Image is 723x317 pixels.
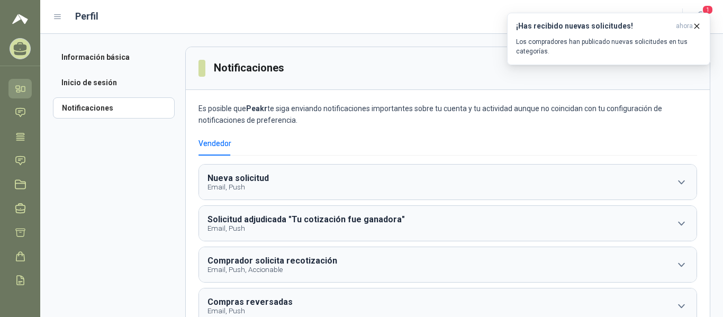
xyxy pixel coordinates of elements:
[246,104,267,113] b: Peakr
[53,47,175,68] a: Información básica
[207,307,295,315] p: Email, Push
[702,5,713,15] span: 1
[516,22,672,31] h3: ¡Has recibido nuevas solicitudes!
[214,60,286,76] h3: Notificaciones
[207,224,407,232] p: Email, Push
[207,266,339,274] p: Email, Push, Accionable
[75,9,98,24] h1: Perfil
[53,97,175,119] a: Notificaciones
[207,214,405,224] b: Solicitud adjudicada "Tu cotización fue ganadora"
[53,72,175,93] a: Inicio de sesión
[198,103,697,126] p: Es posible que te siga enviando notificaciones importantes sobre tu cuenta y tu actividad aunque ...
[207,297,293,307] b: Compras reversadas
[12,13,28,25] img: Logo peakr
[207,256,337,266] b: Comprador solicita recotización
[199,247,697,282] button: Comprador solicita recotizaciónEmail, Push, Accionable
[691,7,710,26] button: 1
[199,165,697,200] button: Nueva solicitudEmail, Push
[207,173,269,183] b: Nueva solicitud
[676,22,693,31] span: ahora
[207,183,271,191] p: Email, Push
[198,138,231,149] div: Vendedor
[199,206,697,241] button: Solicitud adjudicada "Tu cotización fue ganadora"Email, Push
[507,13,710,65] button: ¡Has recibido nuevas solicitudes!ahora Los compradores han publicado nuevas solicitudes en tus ca...
[516,37,701,56] p: Los compradores han publicado nuevas solicitudes en tus categorías.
